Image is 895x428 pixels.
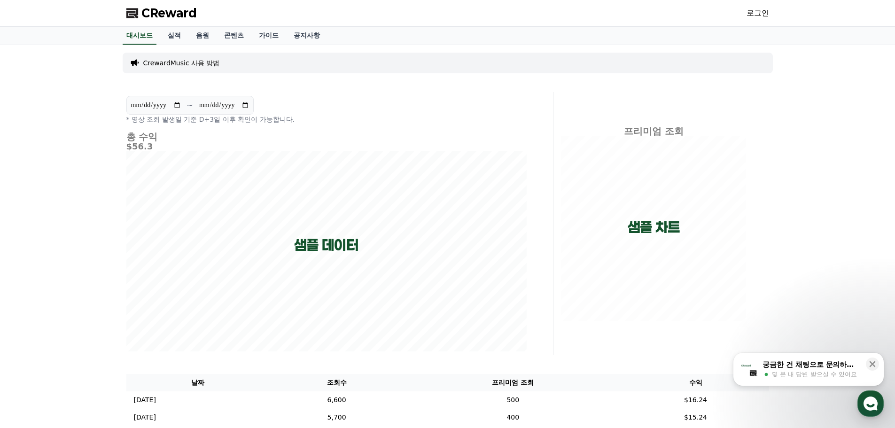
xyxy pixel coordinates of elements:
[217,27,251,45] a: 콘텐츠
[126,6,197,21] a: CReward
[134,395,156,405] p: [DATE]
[126,142,527,151] h5: $56.3
[126,374,270,391] th: 날짜
[86,312,97,320] span: 대화
[561,126,747,136] h4: 프리미엄 조회
[123,27,156,45] a: 대시보드
[404,374,622,391] th: 프리미엄 조회
[623,409,769,426] td: $15.24
[188,27,217,45] a: 음원
[251,27,286,45] a: 가이드
[134,412,156,422] p: [DATE]
[187,100,193,111] p: ~
[270,409,404,426] td: 5,700
[404,409,622,426] td: 400
[270,374,404,391] th: 조회수
[141,6,197,21] span: CReward
[623,374,769,391] th: 수익
[145,312,156,319] span: 설정
[3,298,62,321] a: 홈
[270,391,404,409] td: 6,600
[30,312,35,319] span: 홈
[628,219,680,236] p: 샘플 차트
[286,27,327,45] a: 공지사항
[404,391,622,409] td: 500
[143,58,220,68] a: CrewardMusic 사용 방법
[126,115,527,124] p: * 영상 조회 발생일 기준 D+3일 이후 확인이 가능합니다.
[747,8,769,19] a: 로그인
[62,298,121,321] a: 대화
[623,391,769,409] td: $16.24
[126,132,527,142] h4: 총 수익
[121,298,180,321] a: 설정
[160,27,188,45] a: 실적
[294,237,358,254] p: 샘플 데이터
